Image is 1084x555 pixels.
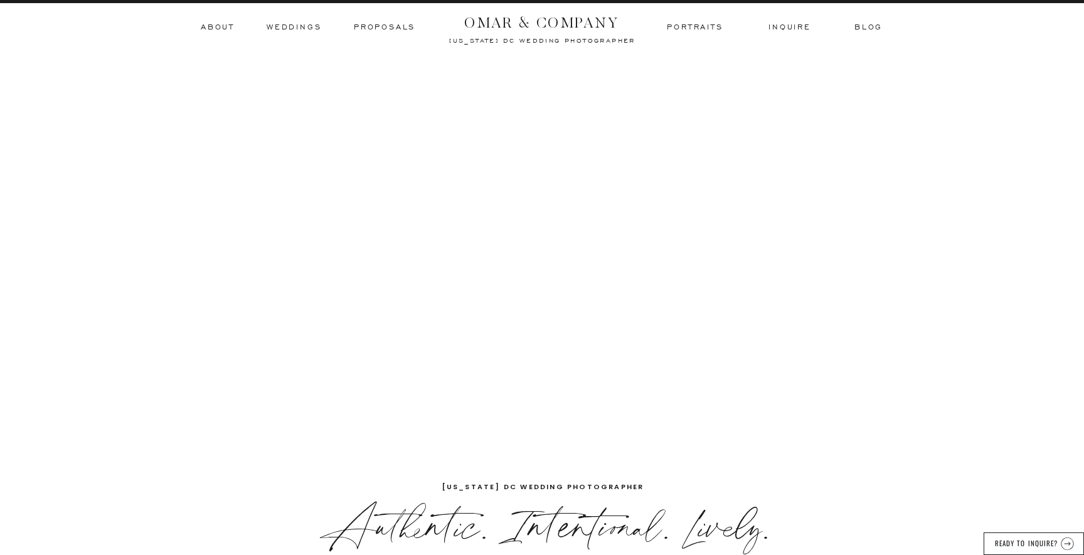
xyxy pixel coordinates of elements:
[415,36,669,43] a: [US_STATE] dc wedding photographer
[993,537,1060,547] a: READY TO INQUIRE?
[354,22,415,33] a: Proposals
[854,22,881,33] a: BLOG
[768,22,811,33] a: inquire
[284,502,802,534] h3: Authentic. Intentional. Lively.
[442,481,644,494] a: [US_STATE] dc wedding photographer
[267,22,321,33] a: Weddings
[201,22,233,33] a: ABOUT
[441,11,643,28] a: OMAR & COMPANY
[666,22,725,33] a: Portraits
